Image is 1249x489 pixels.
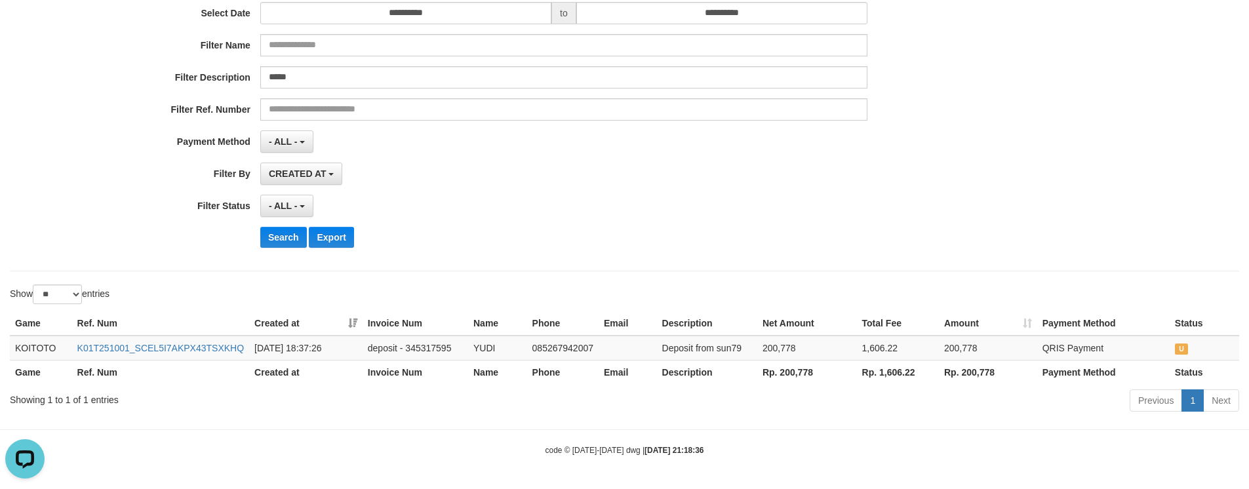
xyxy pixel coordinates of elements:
[260,163,343,185] button: CREATED AT
[527,311,599,336] th: Phone
[857,336,939,361] td: 1,606.22
[527,360,599,384] th: Phone
[269,168,327,179] span: CREATED AT
[249,336,363,361] td: [DATE] 18:37:26
[1037,360,1170,384] th: Payment Method
[1170,311,1239,336] th: Status
[857,311,939,336] th: Total Fee
[939,360,1037,384] th: Rp. 200,778
[10,284,109,304] label: Show entries
[1203,389,1239,412] a: Next
[77,343,245,353] a: K01T251001_SCEL5I7AKPX43TSXKHQ
[1037,311,1170,336] th: Payment Method
[5,5,45,45] button: Open LiveChat chat widget
[269,136,298,147] span: - ALL -
[309,227,353,248] button: Export
[260,227,307,248] button: Search
[757,311,857,336] th: Net Amount
[363,336,468,361] td: deposit - 345317595
[363,360,468,384] th: Invoice Num
[72,311,250,336] th: Ref. Num
[657,336,757,361] td: Deposit from sun79
[1170,360,1239,384] th: Status
[468,360,527,384] th: Name
[545,446,704,455] small: code © [DATE]-[DATE] dwg |
[527,336,599,361] td: 085267942007
[939,311,1037,336] th: Amount: activate to sort column ascending
[363,311,468,336] th: Invoice Num
[757,360,857,384] th: Rp. 200,778
[468,336,527,361] td: YUDI
[1037,336,1170,361] td: QRIS Payment
[1130,389,1182,412] a: Previous
[757,336,857,361] td: 200,778
[468,311,527,336] th: Name
[657,311,757,336] th: Description
[599,360,657,384] th: Email
[72,360,250,384] th: Ref. Num
[551,2,576,24] span: to
[260,130,313,153] button: - ALL -
[939,336,1037,361] td: 200,778
[269,201,298,211] span: - ALL -
[10,336,72,361] td: KOITOTO
[10,311,72,336] th: Game
[1175,343,1188,355] span: UNPAID
[644,446,704,455] strong: [DATE] 21:18:36
[10,388,511,406] div: Showing 1 to 1 of 1 entries
[249,311,363,336] th: Created at: activate to sort column ascending
[10,360,72,384] th: Game
[260,195,313,217] button: - ALL -
[249,360,363,384] th: Created at
[33,284,82,304] select: Showentries
[1181,389,1204,412] a: 1
[657,360,757,384] th: Description
[857,360,939,384] th: Rp. 1,606.22
[599,311,657,336] th: Email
